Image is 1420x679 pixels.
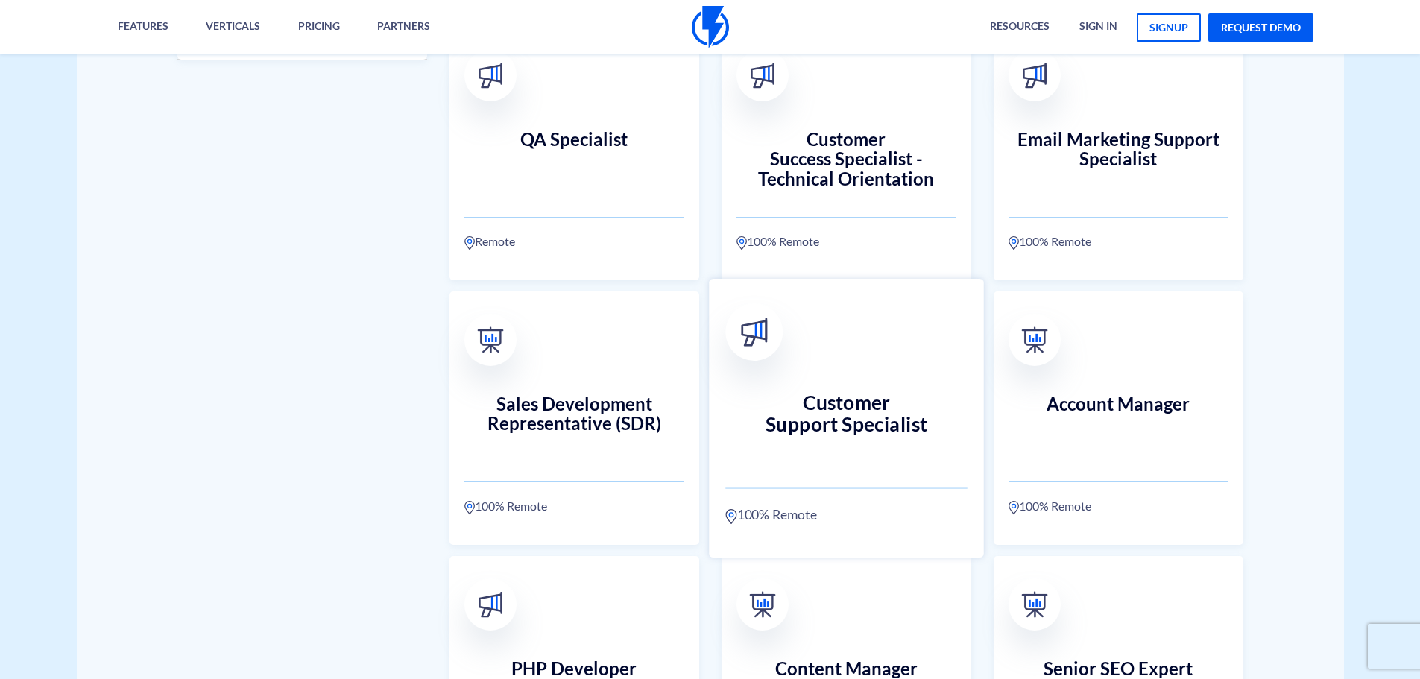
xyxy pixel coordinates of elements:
[749,63,775,89] img: broadcast.svg
[725,392,968,458] h3: Customer Support Specialist
[464,394,684,454] h3: Sales Development Representative (SDR)
[464,130,684,189] h3: QA Specialist
[464,500,475,515] img: location.svg
[449,27,699,280] a: QA Specialist Remote
[736,505,816,525] span: 100% Remote
[749,592,775,618] img: 03.png
[464,236,475,250] img: location.svg
[722,27,971,280] a: Customer Success Specialist - Technical Orientation 100% Remote
[709,279,984,558] a: Customer Support Specialist 100% Remote
[1021,592,1047,618] img: 03.png
[747,233,819,250] span: 100% Remote
[449,291,699,545] a: Sales Development Representative (SDR) 100% Remote
[1009,500,1019,515] img: location.svg
[994,291,1243,545] a: Account Manager 100% Remote
[1137,13,1201,42] a: signup
[736,130,956,189] h3: Customer Success Specialist - Technical Orientation
[1021,327,1047,353] img: 03-1.png
[1009,394,1228,454] h3: Account Manager
[1019,497,1091,515] span: 100% Remote
[477,327,503,353] img: 03-1.png
[1019,233,1091,250] span: 100% Remote
[725,508,736,525] img: location.svg
[1009,130,1228,189] h3: Email Marketing Support Specialist
[1009,236,1019,250] img: location.svg
[475,233,515,250] span: Remote
[475,497,547,515] span: 100% Remote
[1208,13,1313,42] a: request demo
[1021,63,1047,89] img: broadcast.svg
[994,27,1243,280] a: Email Marketing Support Specialist 100% Remote
[477,592,503,618] img: broadcast.svg
[736,236,747,250] img: location.svg
[477,63,503,89] img: broadcast.svg
[739,318,769,347] img: broadcast.svg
